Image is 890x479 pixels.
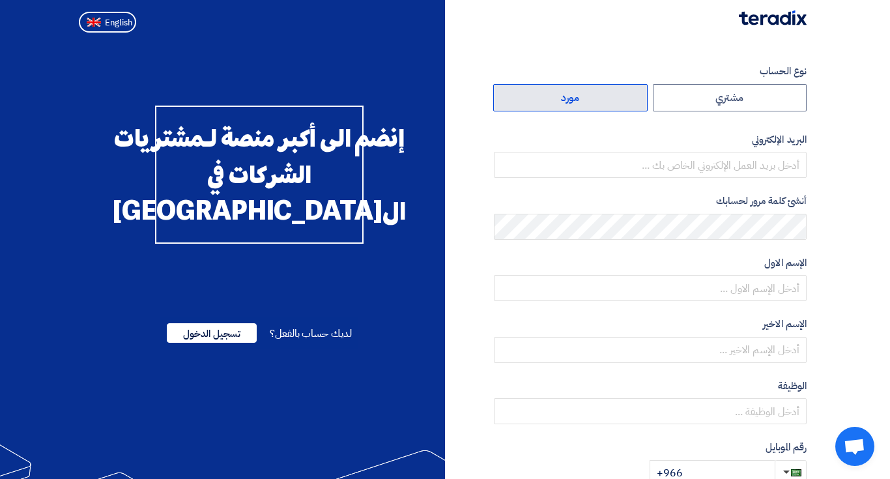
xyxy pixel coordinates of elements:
[494,337,807,363] input: أدخل الإسم الاخير ...
[494,379,807,394] label: الوظيفة
[835,427,874,466] div: Open chat
[155,106,364,244] div: إنضم الى أكبر منصة لـمشتريات الشركات في ال[GEOGRAPHIC_DATA]
[494,152,807,178] input: أدخل بريد العمل الإلكتروني الخاص بك ...
[494,440,807,455] label: رقم الموبايل
[494,275,807,301] input: أدخل الإسم الاول ...
[87,18,101,27] img: en-US.png
[494,64,807,79] label: نوع الحساب
[105,18,132,27] span: English
[494,255,807,270] label: الإسم الاول
[494,194,807,209] label: أنشئ كلمة مرور لحسابك
[739,10,807,25] img: Teradix logo
[270,326,351,341] span: لديك حساب بالفعل؟
[167,323,257,343] span: تسجيل الدخول
[494,398,807,424] input: أدخل الوظيفة ...
[493,84,648,111] label: مورد
[494,132,807,147] label: البريد الإلكتروني
[494,317,807,332] label: الإسم الاخير
[79,12,136,33] button: English
[167,326,257,341] a: تسجيل الدخول
[653,84,807,111] label: مشتري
